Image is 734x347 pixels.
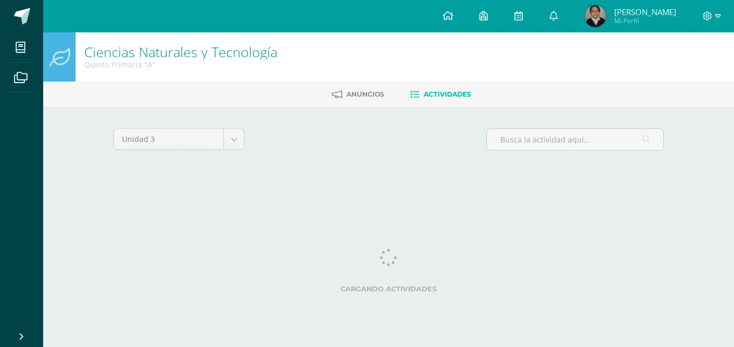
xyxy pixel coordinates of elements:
a: Anuncios [332,86,384,103]
img: 779354bc26e2a5638d0e24e09c53ad0f.png [585,5,606,27]
div: Quinto Primaria 'A' [84,59,277,70]
a: Unidad 3 [114,129,244,149]
span: Mi Perfil [614,16,676,25]
a: Ciencias Naturales y Tecnología [84,43,277,61]
span: [PERSON_NAME] [614,6,676,17]
span: Anuncios [346,90,384,98]
a: Actividades [410,86,471,103]
label: Cargando actividades [113,285,664,293]
input: Busca la actividad aquí... [487,129,663,150]
h1: Ciencias Naturales y Tecnología [84,44,277,59]
span: Actividades [424,90,471,98]
span: Unidad 3 [122,129,215,149]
